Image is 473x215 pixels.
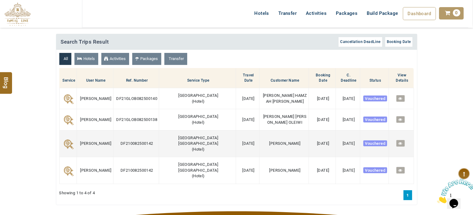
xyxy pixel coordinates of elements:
th: Customer Name [260,68,309,88]
span: Hotel [193,174,203,178]
th: Travel Date [236,68,260,88]
span: Dashboard [408,11,431,16]
span: [GEOGRAPHIC_DATA] [178,114,218,119]
a: Activities [301,7,331,19]
span: [GEOGRAPHIC_DATA] [GEOGRAPHIC_DATA] [178,135,218,146]
span: [PERSON_NAME] [269,141,300,146]
span: Vouchered [363,167,387,173]
a: Transfer [164,53,187,65]
th: User Name [77,68,113,88]
a: Packages [132,53,161,65]
td: ( ) [159,130,236,157]
span: Cancellation DeadLine [340,40,380,44]
span: DF210082500142 [120,141,153,146]
th: View Details [389,68,414,88]
a: 0 [439,7,464,19]
span: 0 [453,9,460,16]
th: Status [360,68,389,88]
span: [PERSON_NAME] [80,96,111,101]
span: [DATE] [317,168,329,173]
span: [DATE] [343,117,355,122]
span: [DATE] [242,96,254,101]
th: Service Type [159,68,236,88]
img: Chat attention grabber [2,2,41,27]
span: [DATE] [317,141,329,146]
span: [PERSON_NAME] [269,168,300,173]
span: Showing 1 to 4 of 4 [59,190,95,196]
span: Booking Date [387,40,411,44]
a: Activities [101,53,129,65]
span: Vouchered [363,140,387,146]
th: Ref. Number [113,68,159,88]
span: [DATE] [317,117,329,122]
a: 1 [403,190,412,200]
span: DF21GLOB082500140 [116,96,158,101]
span: Blog [2,77,10,82]
a: Transfer [274,7,301,19]
span: [PERSON_NAME] HAMZAH [PERSON_NAME] [263,93,307,104]
span: Hotel [193,147,203,152]
iframe: chat widget [435,176,473,206]
th: C. Deadline [336,68,360,88]
span: Hotel [193,99,203,104]
th: Booking Date [309,68,336,88]
span: [DATE] [242,168,254,173]
a: Hotels [250,7,274,19]
span: [GEOGRAPHIC_DATA] [GEOGRAPHIC_DATA] [178,162,218,173]
span: 1 [2,2,5,8]
span: [GEOGRAPHIC_DATA] [178,93,218,98]
span: [PERSON_NAME] [80,168,111,173]
span: [PERSON_NAME] [80,141,111,146]
span: Vouchered [363,117,387,123]
span: [PERSON_NAME] [80,117,111,122]
td: ( ) [159,109,236,130]
span: Hotel [193,120,203,125]
td: ( ) [159,88,236,109]
th: Service [59,68,77,88]
a: Hotels [74,53,98,65]
span: [DATE] [343,168,355,173]
span: [DATE] [242,141,254,146]
span: [DATE] [317,96,329,101]
span: DF21GLOB082500138 [116,117,158,122]
span: Vouchered [363,96,387,101]
span: [DATE] [343,141,355,146]
a: Packages [331,7,362,19]
td: ( ) [159,157,236,184]
span: [PERSON_NAME] [PERSON_NAME] OLEIWI [263,114,307,125]
a: Build Package [362,7,403,19]
span: DF210082500142 [120,168,153,173]
span: [DATE] [242,117,254,122]
span: [DATE] [343,96,355,101]
a: All [59,53,71,65]
img: The Royal Line Holidays [5,2,31,26]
